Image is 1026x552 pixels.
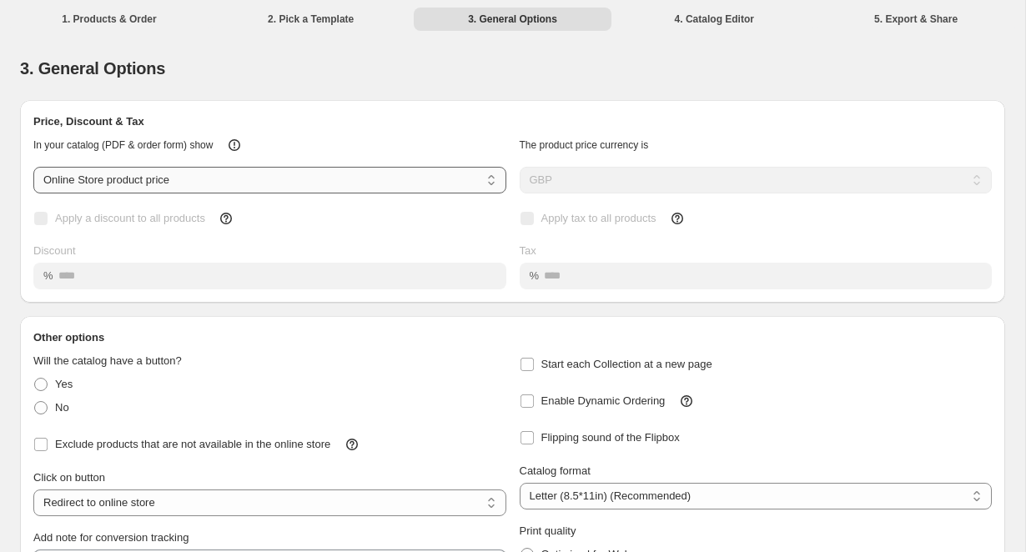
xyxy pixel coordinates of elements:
span: Yes [55,378,73,390]
span: Apply tax to all products [541,212,656,224]
span: No [55,401,69,414]
span: Print quality [520,524,576,537]
span: % [43,269,53,282]
span: % [530,269,540,282]
span: Exclude products that are not available in the online store [55,438,330,450]
span: Flipping sound of the Flipbox [541,431,680,444]
span: Apply a discount to all products [55,212,205,224]
h2: Other options [33,329,992,346]
span: Enable Dynamic Ordering [541,394,666,407]
span: Start each Collection at a new page [541,358,712,370]
span: Catalog format [520,464,591,477]
h2: Price, Discount & Tax [33,113,992,130]
span: The product price currency is [520,139,649,151]
span: Will the catalog have a button? [33,354,182,367]
span: In your catalog (PDF & order form) show [33,139,213,151]
span: Discount [33,244,76,257]
span: 3. General Options [20,59,165,78]
span: Click on button [33,471,105,484]
span: Tax [520,244,536,257]
span: Add note for conversion tracking [33,531,189,544]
